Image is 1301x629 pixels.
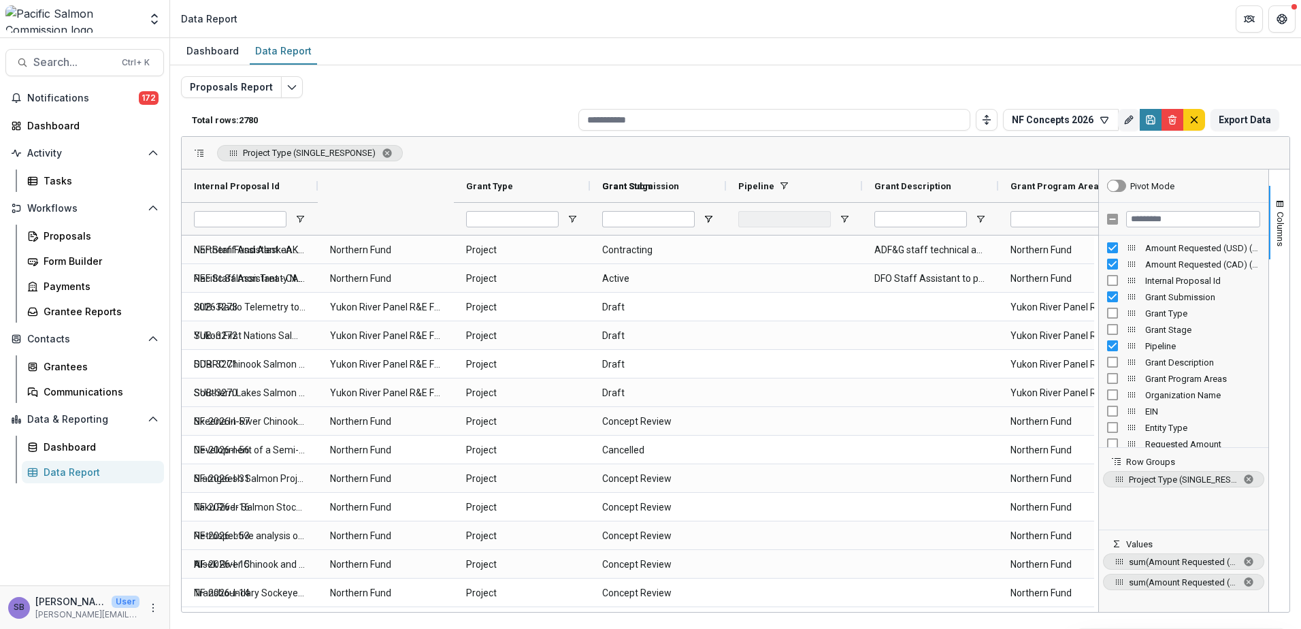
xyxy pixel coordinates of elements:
a: Data Report [250,38,317,65]
input: Grant Description Filter Input [874,211,967,227]
span: sum of Amount Requested (CAD) (CURRENCY). Press ENTER to change the aggregation type. Press DELET... [1103,574,1264,590]
div: Data Report [44,465,153,479]
span: Yukon River Panel R&E Fund [1010,322,1122,350]
span: Pacific Salmon Treaty Northern Endowment Fund Technical Advisors [DATE]-[DATE] [194,265,306,293]
span: Contracting [602,236,714,264]
span: Cancelled [602,436,714,464]
div: Grantees [44,359,153,374]
button: default [1183,109,1205,131]
span: Slamgeesh Salmon Project - 2026 Operations [194,465,306,493]
div: Grant Type Column [1099,305,1268,321]
span: Northern Fund [330,265,442,293]
span: Project Type (SINGLE_RESPONSE) [1129,474,1237,485]
span: Alsek River Chinook and Sockeye Salmon Stock Assessment [194,551,306,579]
div: Row Groups [217,145,403,161]
span: Northern Fund [1010,579,1122,607]
span: Entity Type [1145,423,1260,433]
div: Grant Stage Column [1099,321,1268,338]
button: Rename [1118,109,1140,131]
input: Grant Stage Filter Input [602,211,695,227]
span: Yukon River Panel R&E Fund [330,351,442,378]
span: Skeena In-River Chinook Harvest GSI, [GEOGRAPHIC_DATA] [194,408,306,436]
a: Grantee Reports [22,300,164,323]
p: Total rows: 2780 [192,115,573,125]
button: More [145,600,161,616]
a: Dashboard [181,38,244,65]
button: Partners [1236,5,1263,33]
span: 2026 Radio Telemetry to Track Tagged Chinook Salmon [194,293,306,321]
span: Pipeline [1145,341,1260,351]
span: Northern Fund [1010,265,1122,293]
span: DDRRC Chinook Salmon Restoration Project [194,351,306,378]
input: Grant Type Filter Input [466,211,559,227]
span: Concept Review [602,579,714,607]
p: [PERSON_NAME] [35,594,106,609]
span: Columns [1275,212,1285,246]
span: Grant Type [1145,308,1260,319]
span: Grant Type [466,181,513,191]
a: Data Report [22,461,164,483]
a: Grantees [22,355,164,378]
span: Row Groups [1126,457,1175,467]
div: EIN Column [1099,403,1268,419]
span: Contacts [27,334,142,345]
a: Proposals [22,225,164,247]
span: ADF&G staff technical advisor to provide guidance to Northern Fund Committee on [DATE]-[DATE] pro... [874,236,986,264]
span: sum of Amount Requested (USD) (CURRENCY). Press ENTER to change the aggregation type. Press DELET... [1103,553,1264,570]
input: Grant Program Areas Filter Input [1010,211,1103,227]
div: Tasks [44,174,153,188]
span: Concept Review [602,408,714,436]
span: Requested Amount [1145,439,1260,449]
span: Search... [33,56,114,69]
span: Southern Lakes Salmon Day Celebration-Connecting the Broken Salmon Trail [194,379,306,407]
span: Project [466,522,578,550]
span: Amount Requested (CAD) (CURRENCY) [1145,259,1260,270]
div: Entity Type Column [1099,419,1268,436]
span: Northern Fund [330,494,442,521]
button: Open entity switcher [145,5,164,33]
button: Delete [1162,109,1183,131]
div: Dashboard [181,41,244,61]
span: Project [466,293,578,321]
span: Northern Fund [330,551,442,579]
button: Open Filter Menu [839,214,850,225]
div: Payments [44,279,153,293]
span: Grant Description [1145,357,1260,368]
span: Amount Requested (USD) (CURRENCY) [1145,243,1260,253]
div: Row Groups [1099,467,1268,530]
span: Pipeline [738,181,774,191]
span: Project [466,351,578,378]
span: Concept Review [602,494,714,521]
span: Northern Fund [1010,236,1122,264]
span: Northern Fund [330,408,442,436]
button: NF Concepts 2026 [1003,109,1119,131]
a: Tasks [22,170,164,192]
span: Yukon First Nations Salmon Stewardship Alliance - 2025 - Yukon River Panel R&E Fund - Project Pro... [194,322,306,350]
button: Get Help [1268,5,1296,33]
button: Open Filter Menu [295,214,306,225]
span: Concept Review [602,551,714,579]
input: Filter Columns Input [1126,211,1260,227]
span: 172 [139,91,159,105]
span: sum(Amount Requested (CAD) (CURRENCY)) [1129,577,1237,587]
button: Export Data [1211,109,1279,131]
span: Project [466,408,578,436]
span: Project [466,579,578,607]
a: Dashboard [22,436,164,458]
p: User [112,596,139,608]
div: Data Report [250,41,317,61]
div: Form Builder [44,254,153,268]
span: Project Type (SINGLE_RESPONSE). Press ENTER to sort. Press DELETE to remove [217,145,403,161]
span: Values [1126,539,1153,549]
span: Draft [602,351,714,378]
div: Proposals [44,229,153,243]
span: Project [466,494,578,521]
span: Grant Description [874,181,951,191]
div: Values [1099,549,1268,612]
span: Development of a Semi-Autonomous Smolt Enumeration System for the Swan/[PERSON_NAME] Sockeye Cons... [194,436,306,464]
button: Open Filter Menu [703,214,714,225]
span: Northern Fund [330,236,442,264]
span: Grant Stage [1145,325,1260,335]
span: Northern Fund [1010,436,1122,464]
span: Internal Proposal Id [194,181,280,191]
